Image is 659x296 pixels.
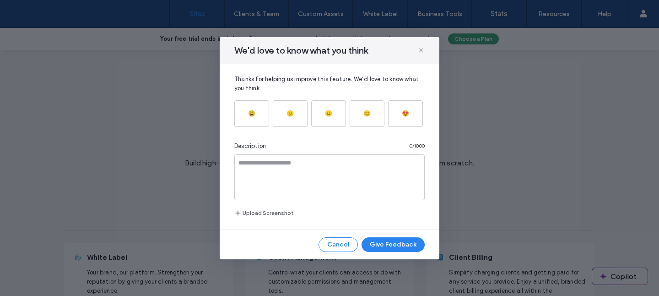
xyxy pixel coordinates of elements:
span: Description [234,142,266,151]
div: 🫤 [286,110,294,117]
button: Give Feedback [362,237,425,252]
button: Upload Screenshot [234,208,294,219]
div: 😐 [325,110,332,117]
span: Thanks for helping us improve this feature. We’d love to know what you think. [234,75,425,93]
button: Cancel [319,237,358,252]
div: 😊 [363,110,371,117]
span: We'd love to know what you think [234,44,368,56]
span: 0 / 1000 [410,143,425,150]
div: 😍 [402,110,409,117]
div: 😩 [248,110,255,117]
